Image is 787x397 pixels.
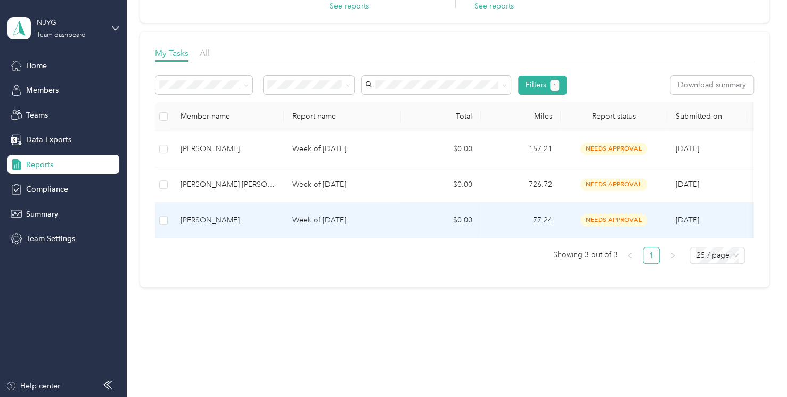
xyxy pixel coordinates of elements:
[580,214,647,226] span: needs approval
[284,102,401,131] th: Report name
[330,1,369,12] button: See reports
[667,102,747,131] th: Submitted on
[569,112,659,121] span: Report status
[580,178,647,191] span: needs approval
[409,112,472,121] div: Total
[200,48,210,58] span: All
[181,143,275,155] div: [PERSON_NAME]
[26,110,48,121] span: Teams
[553,247,617,263] span: Showing 3 out of 3
[489,112,552,121] div: Miles
[550,80,559,91] button: 1
[26,134,71,145] span: Data Exports
[696,247,739,263] span: 25 / page
[676,180,699,189] span: [DATE]
[26,233,75,244] span: Team Settings
[26,85,59,96] span: Members
[26,60,47,71] span: Home
[676,144,699,153] span: [DATE]
[155,48,188,58] span: My Tasks
[181,214,275,226] div: [PERSON_NAME]
[6,381,60,392] button: Help center
[580,143,647,155] span: needs approval
[676,216,699,225] span: [DATE]
[26,209,58,220] span: Summary
[690,247,745,264] div: Page Size
[664,247,681,264] li: Next Page
[172,102,284,131] th: Member name
[181,179,275,191] div: [PERSON_NAME] [PERSON_NAME]
[292,214,392,226] p: Week of [DATE]
[181,112,275,121] div: Member name
[37,32,86,38] div: Team dashboard
[621,247,638,264] li: Previous Page
[26,159,53,170] span: Reports
[518,76,567,95] button: Filters1
[292,179,392,191] p: Week of [DATE]
[481,203,561,238] td: 77.24
[727,337,787,397] iframe: Everlance-gr Chat Button Frame
[292,143,392,155] p: Week of [DATE]
[553,81,556,90] span: 1
[627,252,633,259] span: left
[669,252,676,259] span: right
[401,131,481,167] td: $0.00
[474,1,514,12] button: See reports
[643,247,660,264] li: 1
[481,131,561,167] td: 157.21
[670,76,753,94] button: Download summary
[664,247,681,264] button: right
[481,167,561,203] td: 726.72
[401,167,481,203] td: $0.00
[26,184,68,195] span: Compliance
[37,17,103,28] div: NJYG
[643,247,659,263] a: 1
[621,247,638,264] button: left
[401,203,481,238] td: $0.00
